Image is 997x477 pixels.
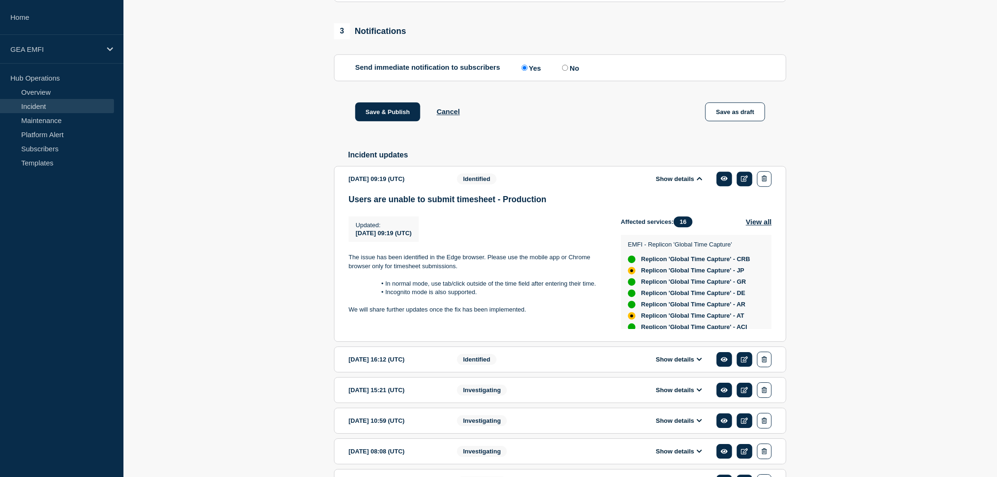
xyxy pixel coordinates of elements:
li: Incognito mode is also supported. [358,288,606,296]
button: View all [746,216,772,227]
label: Yes [519,63,541,72]
span: Replicon 'Global Time Capture' - JP [641,267,744,274]
button: Show details [653,175,705,183]
button: Save as draft [705,102,765,121]
div: [DATE] 16:12 (UTC) [349,352,443,367]
button: Show details [653,386,705,394]
p: EMFI - Replicon 'Global Time Capture' [628,241,762,248]
span: Identified [457,354,497,365]
div: affected [628,312,636,320]
input: Yes [522,65,528,71]
span: Investigating [457,446,507,457]
button: Show details [653,447,705,455]
h3: Users are unable to submit timesheet - Production [349,195,772,205]
p: We will share further updates once the fix has been implemented. [349,305,606,314]
div: Send immediate notification to subscribers [355,63,765,72]
button: Save & Publish [355,102,420,121]
input: No [562,65,568,71]
button: Show details [653,417,705,425]
span: Investigating [457,385,507,395]
button: Show details [653,355,705,363]
span: Investigating [457,415,507,426]
p: Send immediate notification to subscribers [355,63,500,72]
div: up [628,289,636,297]
h2: Incident updates [348,151,786,159]
p: Updated : [356,222,412,229]
div: [DATE] 09:19 (UTC) [349,171,443,187]
span: Replicon 'Global Time Capture' - DE [641,289,745,297]
div: affected [628,267,636,274]
span: Replicon 'Global Time Capture' - AT [641,312,744,320]
span: Replicon 'Global Time Capture' - ACI [641,323,747,331]
span: Replicon 'Global Time Capture' - GR [641,278,746,286]
span: Replicon 'Global Time Capture' - AR [641,301,745,308]
div: [DATE] 15:21 (UTC) [349,382,443,398]
li: In normal mode, use tab/click outside of the time field after entering their time. [358,280,606,288]
div: Notifications [334,23,406,39]
button: Cancel [437,107,460,115]
div: up [628,278,636,286]
span: Affected services: [621,216,697,227]
div: up [628,301,636,308]
p: GEA EMFI [10,45,101,53]
span: 3 [334,23,350,39]
span: [DATE] 09:19 (UTC) [356,230,412,237]
div: [DATE] 08:08 (UTC) [349,444,443,459]
span: Identified [457,173,497,184]
span: 16 [674,216,693,227]
label: No [560,63,579,72]
p: The issue has been identified in the Edge browser. Please use the mobile app or Chrome browser on... [349,253,606,271]
span: Replicon 'Global Time Capture' - CRB [641,255,750,263]
div: up [628,323,636,331]
div: [DATE] 10:59 (UTC) [349,413,443,428]
div: up [628,255,636,263]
